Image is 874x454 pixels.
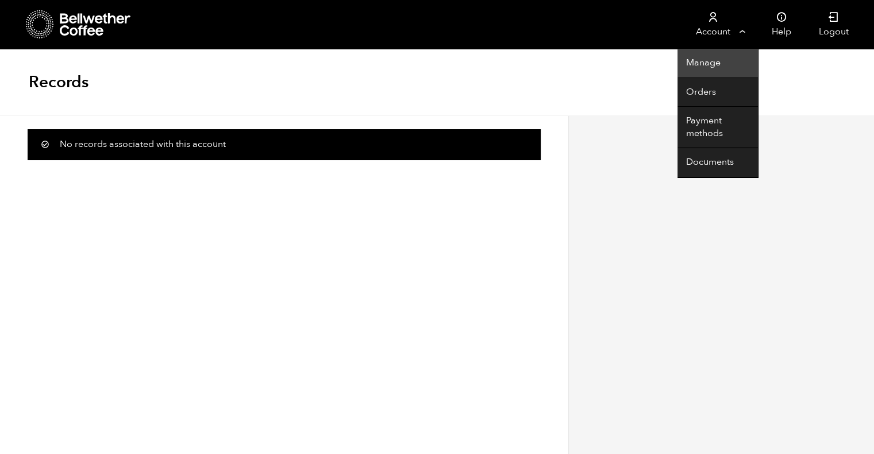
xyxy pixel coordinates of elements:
div: No records associated with this account [28,129,541,160]
a: Orders [677,78,758,107]
a: Manage [677,49,758,78]
h1: Records [29,72,88,92]
a: Payment methods [677,107,758,148]
a: Documents [677,148,758,177]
